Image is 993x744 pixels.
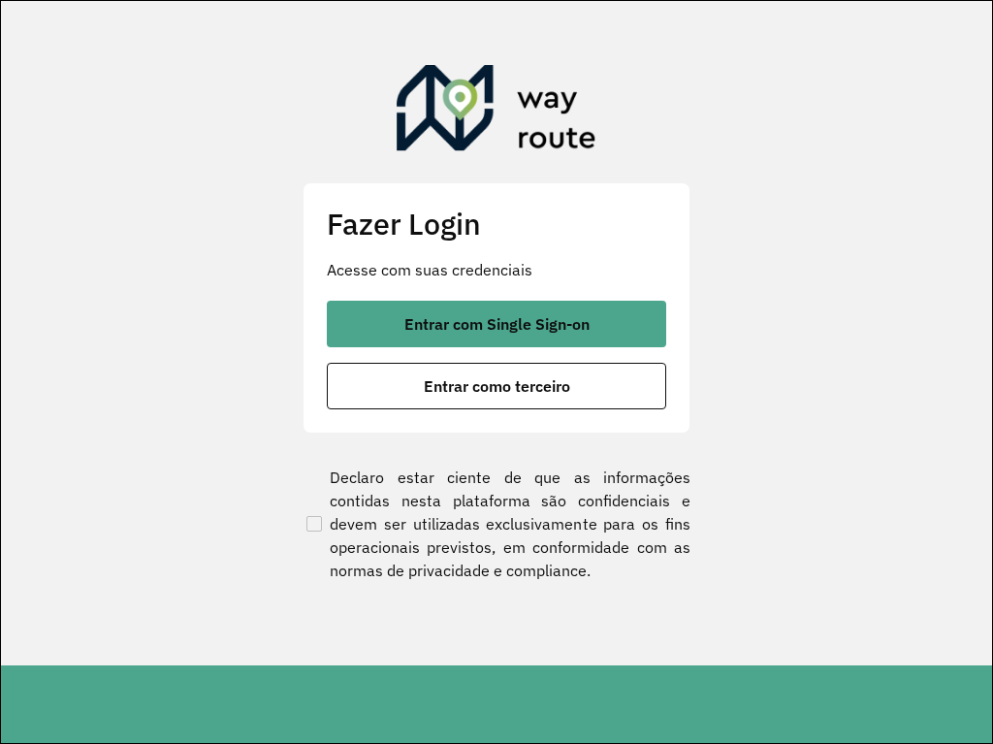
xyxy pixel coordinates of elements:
[327,207,666,243] h2: Fazer Login
[397,65,596,158] img: Roteirizador AmbevTech
[327,301,666,347] button: button
[303,466,690,582] label: Declaro estar ciente de que as informações contidas nesta plataforma são confidenciais e devem se...
[424,378,570,394] span: Entrar como terceiro
[404,316,590,332] span: Entrar com Single Sign-on
[327,363,666,409] button: button
[327,258,666,281] p: Acesse com suas credenciais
